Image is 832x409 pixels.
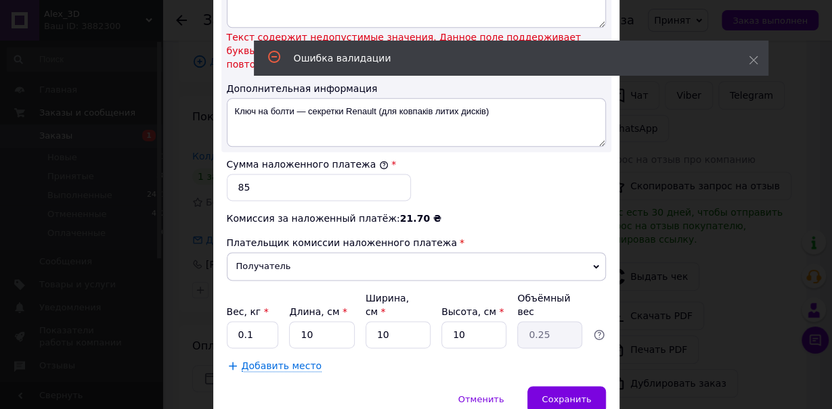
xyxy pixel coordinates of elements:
span: Добавить место [242,360,322,372]
span: Текст содержит недопустимые значения. Данное поле поддерживает буквы, числа и спец. символы (.№;!... [227,30,606,71]
div: Объёмный вес [517,291,582,318]
label: Длина, см [289,306,347,317]
label: Ширина, см [366,293,409,317]
label: Высота, см [441,306,504,317]
span: Плательщик комиссии наложенного платежа [227,237,457,248]
textarea: Ключ на болти — секретки Renault (для ковпаків литих дисків) [227,98,606,147]
div: Ошибка валидации [294,51,715,65]
label: Сумма наложенного платежа [227,159,389,170]
span: Получатель [227,252,606,281]
span: Сохранить [542,394,591,404]
span: Отменить [458,394,504,404]
span: 21.70 ₴ [400,213,441,224]
label: Вес, кг [227,306,269,317]
div: Комиссия за наложенный платёж: [227,212,606,225]
div: Дополнительная информация [227,82,606,95]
